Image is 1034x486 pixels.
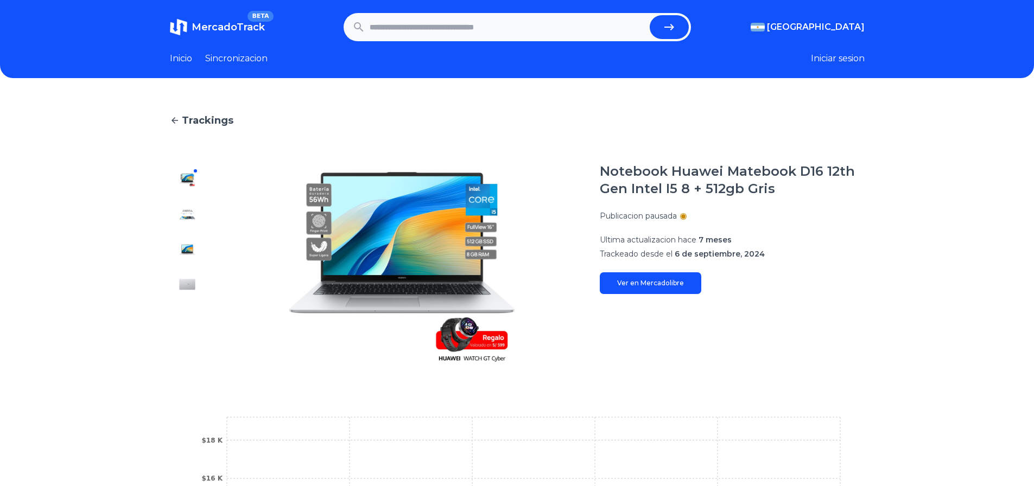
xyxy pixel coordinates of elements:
[201,475,223,482] tspan: $16 K
[600,272,701,294] a: Ver en Mercadolibre
[811,52,865,65] button: Iniciar sesion
[675,249,765,259] span: 6 de septiembre, 2024
[248,11,273,22] span: BETA
[201,437,223,444] tspan: $18 K
[170,18,187,36] img: MercadoTrack
[182,113,233,128] span: Trackings
[170,18,265,36] a: MercadoTrackBETA
[226,163,578,371] img: Notebook Huawei Matebook D16 12th Gen Intel I5 8 + 512gb Gris
[205,52,268,65] a: Sincronizacion
[600,163,865,197] h1: Notebook Huawei Matebook D16 12th Gen Intel I5 8 + 512gb Gris
[170,52,192,65] a: Inicio
[170,113,865,128] a: Trackings
[767,21,865,34] span: [GEOGRAPHIC_DATA]
[600,249,673,259] span: Trackeado desde el
[751,23,765,31] img: Argentina
[179,276,196,293] img: Notebook Huawei Matebook D16 12th Gen Intel I5 8 + 512gb Gris
[751,21,865,34] button: [GEOGRAPHIC_DATA]
[179,206,196,223] img: Notebook Huawei Matebook D16 12th Gen Intel I5 8 + 512gb Gris
[600,235,696,245] span: Ultima actualizacion hace
[600,210,677,221] p: Publicacion pausada
[192,21,265,33] span: MercadoTrack
[179,310,196,328] img: Notebook Huawei Matebook D16 12th Gen Intel I5 8 + 512gb Gris
[699,235,732,245] span: 7 meses
[179,171,196,189] img: Notebook Huawei Matebook D16 12th Gen Intel I5 8 + 512gb Gris
[179,241,196,258] img: Notebook Huawei Matebook D16 12th Gen Intel I5 8 + 512gb Gris
[179,345,196,362] img: Notebook Huawei Matebook D16 12th Gen Intel I5 8 + 512gb Gris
